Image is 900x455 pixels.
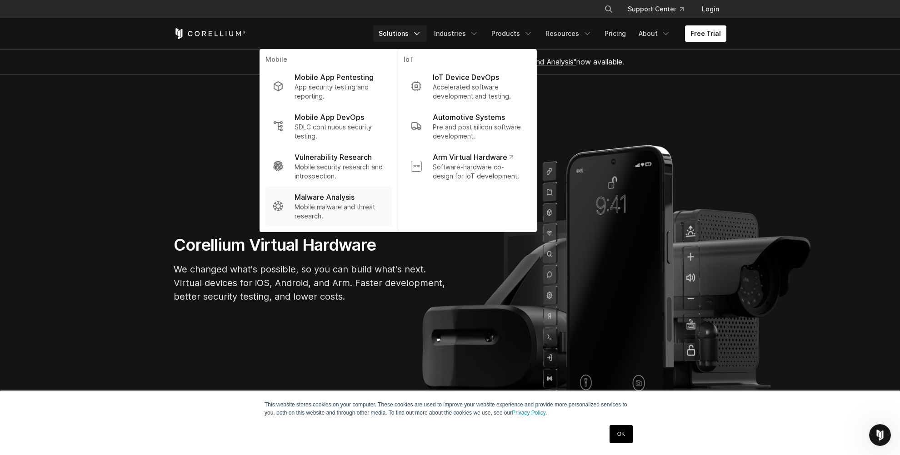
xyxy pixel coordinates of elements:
[265,401,635,417] p: This website stores cookies on your computer. These cookies are used to improve your website expe...
[295,123,385,141] p: SDLC continuous security testing.
[599,25,631,42] a: Pricing
[433,152,513,163] p: Arm Virtual Hardware
[404,146,531,186] a: Arm Virtual Hardware Software-hardware co-design for IoT development.
[610,425,633,443] a: OK
[620,1,691,17] a: Support Center
[433,112,505,123] p: Automotive Systems
[265,146,392,186] a: Vulnerability Research Mobile security research and introspection.
[433,83,524,101] p: Accelerated software development and testing.
[265,55,392,66] p: Mobile
[404,55,531,66] p: IoT
[174,235,446,255] h1: Corellium Virtual Hardware
[295,72,374,83] p: Mobile App Pentesting
[265,106,392,146] a: Mobile App DevOps SDLC continuous security testing.
[633,25,676,42] a: About
[685,25,726,42] a: Free Trial
[174,28,246,39] a: Corellium Home
[265,66,392,106] a: Mobile App Pentesting App security testing and reporting.
[295,112,364,123] p: Mobile App DevOps
[404,106,531,146] a: Automotive Systems Pre and post silicon software development.
[433,163,524,181] p: Software-hardware co-design for IoT development.
[295,163,385,181] p: Mobile security research and introspection.
[695,1,726,17] a: Login
[295,152,372,163] p: Vulnerability Research
[265,186,392,226] a: Malware Analysis Mobile malware and threat research.
[486,25,538,42] a: Products
[433,72,499,83] p: IoT Device DevOps
[373,25,726,42] div: Navigation Menu
[373,25,427,42] a: Solutions
[600,1,617,17] button: Search
[540,25,597,42] a: Resources
[593,1,726,17] div: Navigation Menu
[429,25,484,42] a: Industries
[404,66,531,106] a: IoT Device DevOps Accelerated software development and testing.
[295,83,385,101] p: App security testing and reporting.
[869,424,891,446] iframe: Intercom live chat
[174,262,446,303] p: We changed what's possible, so you can build what's next. Virtual devices for iOS, Android, and A...
[295,192,355,203] p: Malware Analysis
[512,410,547,416] a: Privacy Policy.
[433,123,524,141] p: Pre and post silicon software development.
[295,203,385,221] p: Mobile malware and threat research.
